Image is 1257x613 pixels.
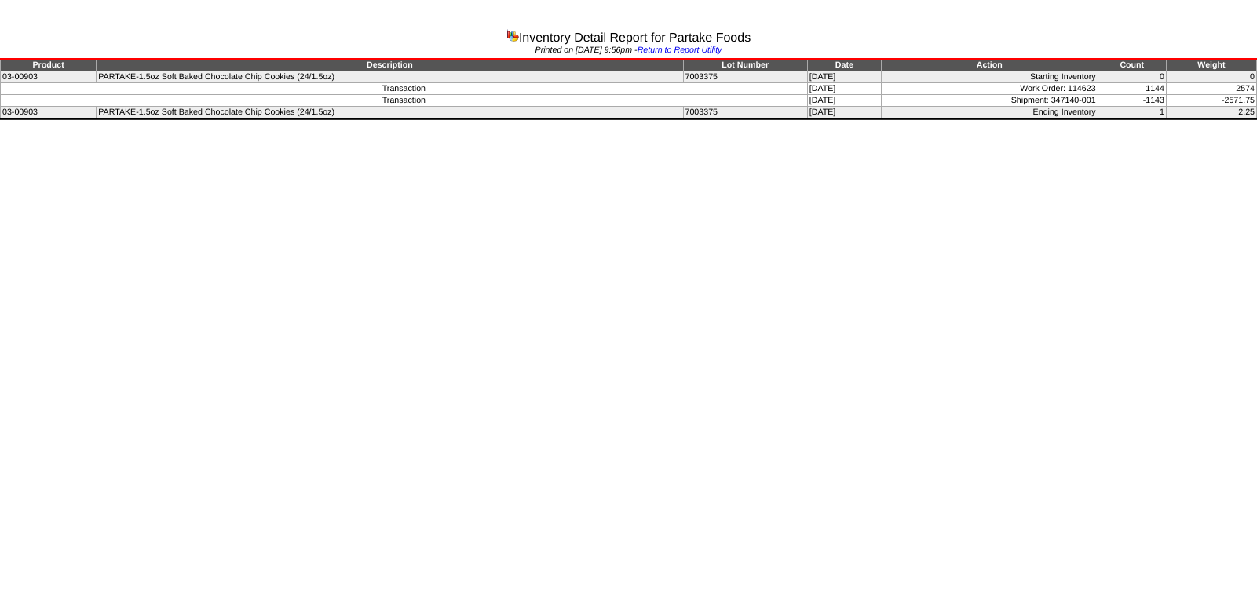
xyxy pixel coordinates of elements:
[807,71,881,83] td: [DATE]
[1098,71,1166,83] td: 0
[638,46,722,55] a: Return to Report Utility
[683,71,807,83] td: 7003375
[97,107,683,119] td: PARTAKE-1.5oz Soft Baked Chocolate Chip Cookies (24/1.5oz)
[1166,107,1256,119] td: 2.25
[97,59,683,71] td: Description
[1098,107,1166,119] td: 1
[1098,95,1166,107] td: -1143
[1,71,97,83] td: 03-00903
[97,71,683,83] td: PARTAKE-1.5oz Soft Baked Chocolate Chip Cookies (24/1.5oz)
[1166,83,1256,95] td: 2574
[1166,59,1256,71] td: Weight
[506,29,519,42] img: graph.gif
[1166,71,1256,83] td: 0
[881,71,1098,83] td: Starting Inventory
[807,83,881,95] td: [DATE]
[1098,59,1166,71] td: Count
[683,59,807,71] td: Lot Number
[1,83,808,95] td: Transaction
[683,107,807,119] td: 7003375
[807,59,881,71] td: Date
[1,107,97,119] td: 03-00903
[1166,95,1256,107] td: -2571.75
[807,107,881,119] td: [DATE]
[1,59,97,71] td: Product
[881,83,1098,95] td: Work Order: 114623
[807,95,881,107] td: [DATE]
[881,59,1098,71] td: Action
[881,95,1098,107] td: Shipment: 347140-001
[1,95,808,107] td: Transaction
[1098,83,1166,95] td: 1144
[881,107,1098,119] td: Ending Inventory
